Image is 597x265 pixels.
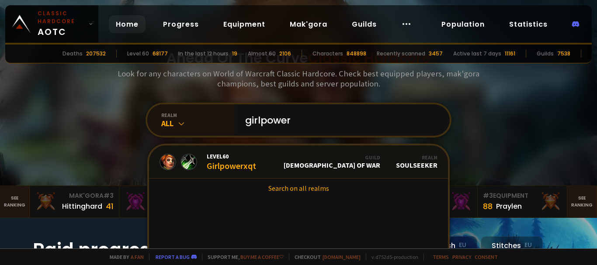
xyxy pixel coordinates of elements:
small: EU [524,241,532,250]
div: Hittinghard [62,201,102,212]
div: Guild [284,154,380,161]
a: Statistics [502,15,555,33]
span: Support me, [202,254,284,260]
a: #3Equipment88Praylen [478,186,567,217]
span: # 3 [483,191,493,200]
div: Deaths [62,50,83,58]
span: Checkout [289,254,361,260]
input: Search a character... [240,104,439,136]
span: Level 60 [207,152,256,160]
a: Equipment [216,15,272,33]
div: In the last 12 hours [178,50,229,58]
a: Level60GirlpowerxqtGuild[DEMOGRAPHIC_DATA] of WarRealmSoulseeker [149,145,448,179]
div: Active last 7 days [453,50,501,58]
span: # 3 [104,191,114,200]
div: Stitches [481,236,543,255]
div: 2106 [279,50,291,58]
div: Characters [312,50,343,58]
div: Praylen [496,201,522,212]
div: 3457 [429,50,443,58]
span: Made by [104,254,144,260]
div: Equipment [483,191,562,200]
span: v. d752d5 - production [366,254,418,260]
div: Level 60 [127,50,149,58]
div: Realm [396,154,437,161]
div: Guilds [537,50,554,58]
small: EU [459,241,466,250]
h1: Raid progress [33,236,208,264]
a: Mak'Gora#3Hittinghard41 [30,186,119,217]
div: Girlpowerxqt [207,152,256,171]
div: Mak'Gora [35,191,114,200]
div: Recently scanned [377,50,425,58]
div: All [161,118,235,128]
div: 88 [483,200,493,212]
div: 11161 [505,50,515,58]
span: AOTC [38,10,85,38]
a: Buy me a coffee [240,254,284,260]
a: Mak'gora [283,15,334,33]
div: Mak'Gora [125,191,203,200]
a: Terms [433,254,449,260]
div: realm [161,112,235,118]
a: Classic HardcoreAOTC [5,5,98,43]
a: Seeranking [567,186,597,217]
a: Progress [156,15,206,33]
h3: Look for any characters on World of Warcraft Classic Hardcore. Check best equipped players, mak'g... [114,69,483,89]
div: [DEMOGRAPHIC_DATA] of War [284,154,380,169]
a: Guilds [345,15,384,33]
a: Mak'Gora#2Rivench100 [119,186,209,217]
a: Privacy [452,254,471,260]
div: 41 [106,200,114,212]
div: 7538 [557,50,570,58]
div: Almost 60 [248,50,276,58]
div: 68177 [153,50,168,58]
a: Report a bug [156,254,190,260]
a: Consent [475,254,498,260]
div: 19 [232,50,237,58]
div: 207532 [86,50,106,58]
div: Soulseeker [396,154,437,169]
a: Home [109,15,146,33]
a: [DOMAIN_NAME] [323,254,361,260]
div: 848898 [347,50,366,58]
a: Search on all realms [149,179,448,198]
a: Population [434,15,492,33]
a: a fan [131,254,144,260]
small: Classic Hardcore [38,10,85,25]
